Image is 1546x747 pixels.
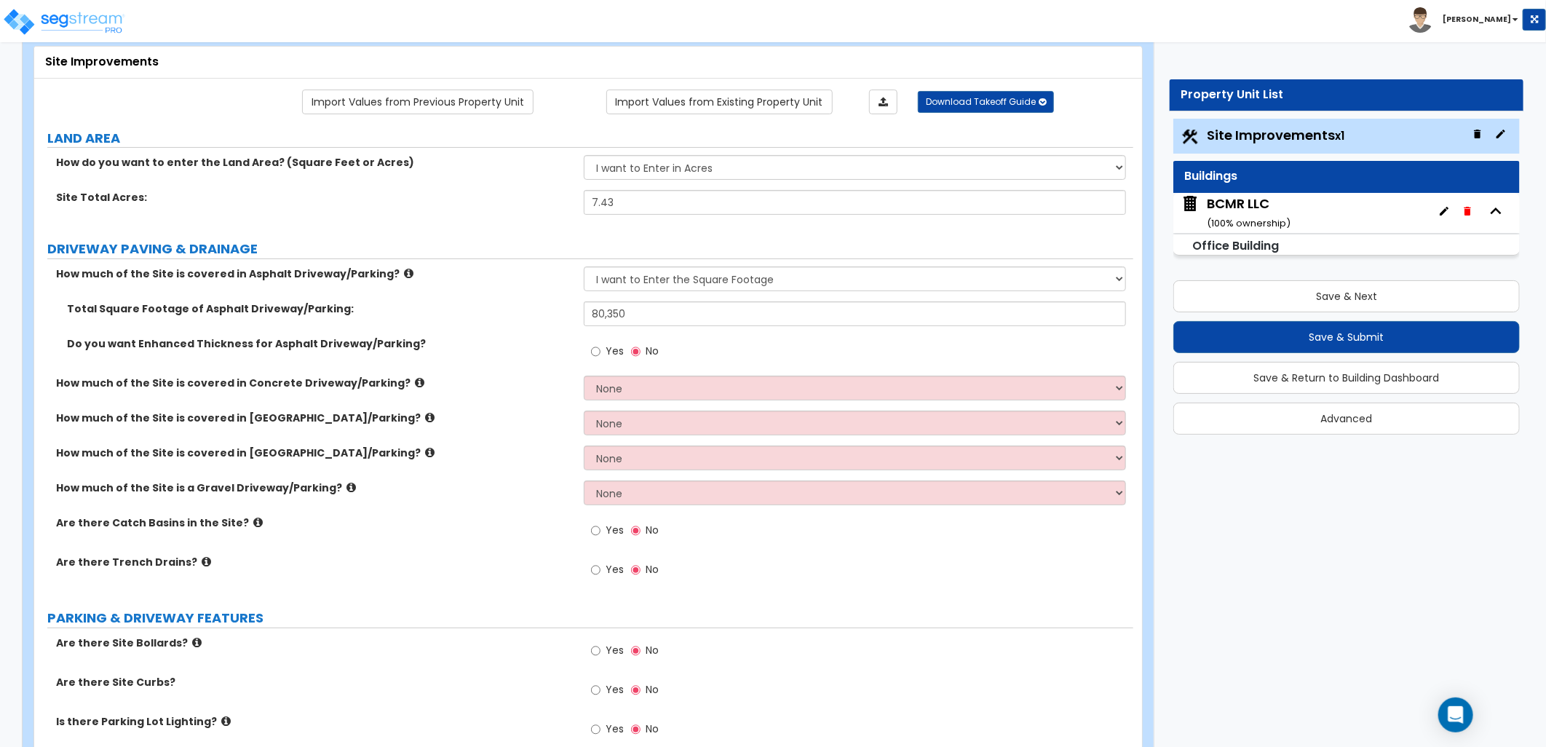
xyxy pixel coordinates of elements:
div: Open Intercom Messenger [1438,697,1473,732]
label: PARKING & DRIVEWAY FEATURES [47,609,1133,628]
i: click for more info! [415,377,424,388]
span: Yes [606,682,624,697]
img: building.svg [1181,194,1200,213]
label: How much of the Site is a Gravel Driveway/Parking? [56,481,573,495]
div: BCMR LLC [1207,194,1291,232]
i: click for more info! [221,716,231,727]
button: Save & Return to Building Dashboard [1173,362,1520,394]
input: No [631,682,641,698]
input: Yes [591,523,600,539]
div: Site Improvements [45,54,1131,71]
label: Are there Site Curbs? [56,675,573,689]
label: How much of the Site is covered in [GEOGRAPHIC_DATA]/Parking? [56,411,573,425]
a: Import the dynamic attribute values from previous properties. [302,90,534,114]
span: BCMR LLC [1181,194,1291,232]
small: ( 100 % ownership) [1207,216,1291,230]
label: Total Square Footage of Asphalt Driveway/Parking: [67,301,573,316]
span: Yes [606,562,624,577]
input: No [631,722,641,738]
span: No [646,643,659,657]
input: Yes [591,344,600,360]
i: click for more info! [346,482,356,493]
input: Yes [591,562,600,578]
span: No [646,682,659,697]
input: No [631,344,641,360]
i: click for more info! [404,268,413,279]
span: Yes [606,643,624,657]
span: No [646,722,659,736]
span: Yes [606,722,624,736]
i: click for more info! [253,517,263,528]
label: DRIVEWAY PAVING & DRAINAGE [47,240,1133,258]
small: x1 [1335,128,1344,143]
a: Import the dynamic attribute values from existing properties. [606,90,833,114]
i: click for more info! [192,637,202,648]
span: Site Improvements [1207,126,1344,144]
span: Yes [606,344,624,358]
input: Yes [591,643,600,659]
label: How much of the Site is covered in Concrete Driveway/Parking? [56,376,573,390]
label: Site Total Acres: [56,190,573,205]
button: Save & Next [1173,280,1520,312]
i: click for more info! [425,447,435,458]
small: Office Building [1192,237,1279,254]
input: Yes [591,722,600,738]
div: Buildings [1184,168,1509,185]
label: How much of the Site is covered in [GEOGRAPHIC_DATA]/Parking? [56,446,573,460]
div: Property Unit List [1181,87,1513,103]
i: click for more info! [425,412,435,423]
input: No [631,643,641,659]
i: click for more info! [202,556,211,567]
button: Save & Submit [1173,321,1520,353]
span: Download Takeoff Guide [926,95,1036,108]
label: LAND AREA [47,129,1133,148]
b: [PERSON_NAME] [1443,14,1511,25]
input: Yes [591,682,600,698]
span: No [646,344,659,358]
img: avatar.png [1408,7,1433,33]
a: Import the dynamic attributes value through Excel sheet [869,90,897,114]
label: How do you want to enter the Land Area? (Square Feet or Acres) [56,155,573,170]
span: No [646,562,659,577]
button: Advanced [1173,403,1520,435]
label: Are there Catch Basins in the Site? [56,515,573,530]
label: Is there Parking Lot Lighting? [56,714,573,729]
label: Do you want Enhanced Thickness for Asphalt Driveway/Parking? [67,336,573,351]
input: No [631,562,641,578]
input: No [631,523,641,539]
img: Construction.png [1181,127,1200,146]
label: Are there Trench Drains? [56,555,573,569]
label: Are there Site Bollards? [56,636,573,650]
img: logo_pro_r.png [2,7,126,36]
label: How much of the Site is covered in Asphalt Driveway/Parking? [56,266,573,281]
button: Download Takeoff Guide [918,91,1054,113]
span: No [646,523,659,537]
span: Yes [606,523,624,537]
